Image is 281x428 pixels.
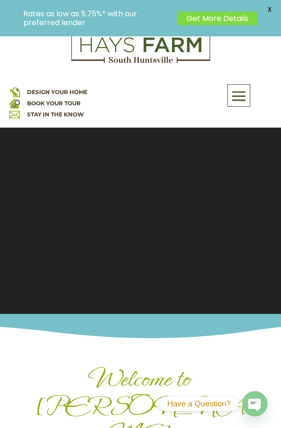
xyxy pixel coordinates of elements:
[177,12,258,25] a: Get More Details
[71,57,210,65] a: hays farm homes huntsville development
[262,2,276,16] span: X
[71,30,210,63] img: Logo
[9,87,20,97] img: design your home
[27,100,81,107] a: BOOK YOUR TOUR
[23,9,172,27] p: Rates as low as 5.75%* with our preferred lender
[27,88,88,95] a: DESIGN YOUR HOME
[27,111,84,118] a: STAY IN THE KNOW
[9,98,20,109] img: book your home tour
